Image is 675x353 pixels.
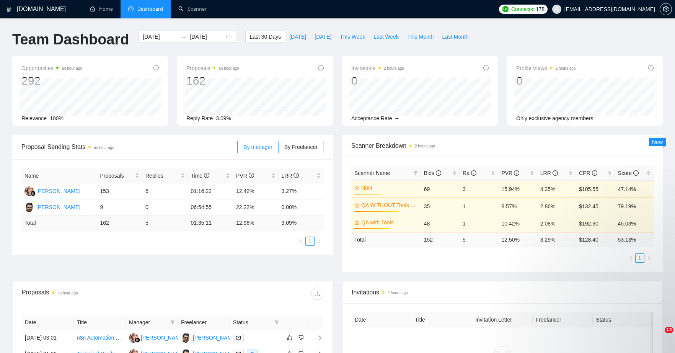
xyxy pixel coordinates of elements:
[412,312,473,327] th: Title
[460,180,498,198] td: 3
[421,232,460,247] td: 152
[21,64,82,73] span: Opportunities
[311,288,323,300] button: download
[181,34,187,40] span: to
[243,144,272,150] span: By manager
[665,327,673,333] span: 12
[438,31,473,43] button: Last Month
[186,115,213,121] span: Reply Rate
[24,203,34,212] img: PB
[204,173,209,178] span: info-circle
[287,335,292,341] span: like
[233,183,279,199] td: 12.42%
[537,198,576,215] td: 2.86%
[293,173,299,178] span: info-circle
[77,335,139,341] a: n8n Automation Specialist
[336,31,369,43] button: This Week
[536,5,544,13] span: 178
[284,144,318,150] span: By Freelancer
[97,216,143,230] td: 162
[181,333,191,343] img: PB
[22,288,173,300] div: Proposals
[442,33,468,41] span: Last Month
[460,232,498,247] td: 5
[415,144,435,148] time: 2 hours ago
[351,74,404,88] div: 0
[615,198,654,215] td: 79.19%
[576,180,615,198] td: $105.55
[142,216,188,230] td: 5
[384,66,404,70] time: 2 hours ago
[289,33,306,41] span: [DATE]
[412,167,419,179] span: filter
[74,330,126,346] td: n8n Automation Specialist
[498,198,537,215] td: 8.57%
[245,31,285,43] button: Last 30 Days
[403,31,438,43] button: This Month
[236,173,254,179] span: PVR
[298,239,303,244] span: left
[311,291,323,297] span: download
[188,183,233,199] td: 01:16:22
[388,291,408,295] time: 2 hours ago
[62,66,82,70] time: an hour ago
[135,337,140,343] img: gigradar-bm.png
[30,191,36,196] img: gigradar-bm.png
[373,33,399,41] span: Last Week
[628,256,633,260] span: left
[97,183,143,199] td: 153
[298,335,304,341] span: dislike
[21,168,97,183] th: Name
[644,253,654,263] button: right
[633,170,639,176] span: info-circle
[279,199,324,216] td: 0.00%
[249,173,254,178] span: info-circle
[24,186,34,196] img: AS
[540,170,558,176] span: LRR
[191,173,209,179] span: Time
[351,232,421,247] td: Total
[311,335,323,340] span: right
[285,333,294,342] button: like
[126,315,178,330] th: Manager
[97,199,143,216] td: 9
[306,237,314,245] a: 1
[626,253,635,263] button: left
[501,170,519,176] span: PVR
[36,187,80,195] div: [PERSON_NAME]
[274,320,279,325] span: filter
[315,33,331,41] span: [DATE]
[305,237,315,246] li: 1
[361,218,416,227] a: QA with Tools
[516,64,576,73] span: Profile Views
[186,74,239,88] div: 162
[74,315,126,330] th: Title
[249,33,281,41] span: Last 30 Days
[351,115,392,121] span: Acceptance Rate
[354,170,390,176] span: Scanner Name
[516,74,576,88] div: 0
[576,232,615,247] td: $ 128.40
[22,330,74,346] td: [DATE] 03:01
[652,139,663,145] span: New
[181,334,237,340] a: PB[PERSON_NAME]
[352,288,653,297] span: Invitations
[143,33,178,41] input: Start date
[128,6,134,11] span: dashboard
[21,74,82,88] div: 292
[137,6,163,12] span: Dashboard
[615,180,654,198] td: 47.14%
[421,215,460,232] td: 48
[498,232,537,247] td: 12.50 %
[407,33,434,41] span: This Month
[483,65,489,70] span: info-circle
[216,115,231,121] span: 3.09%
[554,7,559,12] span: user
[395,115,399,121] span: --
[97,168,143,183] th: Proposals
[472,312,533,327] th: Invitation Letter
[648,65,654,70] span: info-circle
[90,6,113,12] a: homeHome
[142,168,188,183] th: Replies
[436,170,441,176] span: info-circle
